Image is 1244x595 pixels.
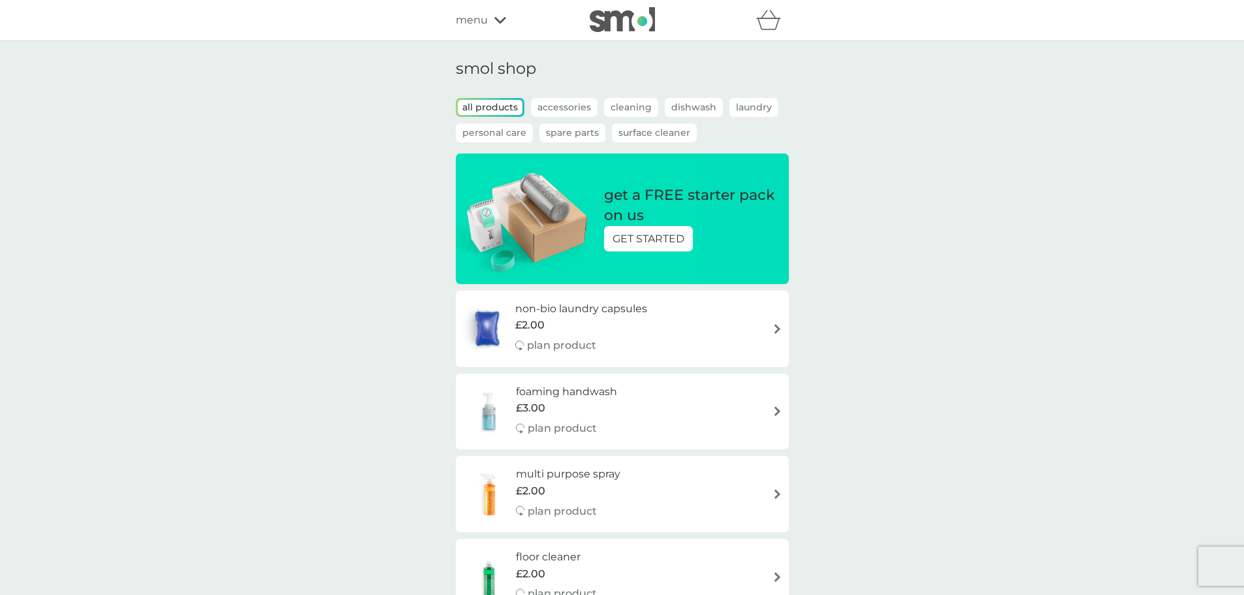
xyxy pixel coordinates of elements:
p: plan product [528,420,597,437]
span: £2.00 [516,483,545,500]
img: arrow right [773,489,782,499]
span: £3.00 [516,400,545,417]
img: arrow right [773,572,782,582]
button: Spare Parts [539,123,605,142]
p: plan product [528,503,597,520]
div: basket [756,7,789,33]
button: Cleaning [604,98,658,117]
button: Dishwash [665,98,723,117]
img: smol [590,7,655,32]
p: plan product [527,337,596,354]
span: menu [456,12,488,29]
span: £2.00 [516,566,545,583]
h6: foaming handwash [516,383,617,400]
p: get a FREE starter pack on us [604,185,776,226]
button: Surface Cleaner [612,123,697,142]
span: £2.00 [515,317,545,334]
h6: non-bio laundry capsules [515,300,647,317]
img: arrow right [773,324,782,334]
button: Personal Care [456,123,533,142]
img: foaming handwash [462,389,516,434]
h6: floor cleaner [516,549,597,566]
button: all products [458,100,522,115]
img: non-bio laundry capsules [462,306,512,351]
h1: smol shop [456,59,789,78]
p: GET STARTED [613,231,684,248]
h6: multi purpose spray [516,466,620,483]
img: multi purpose spray [462,472,516,517]
button: Laundry [729,98,778,117]
button: Accessories [531,98,598,117]
img: arrow right [773,406,782,416]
